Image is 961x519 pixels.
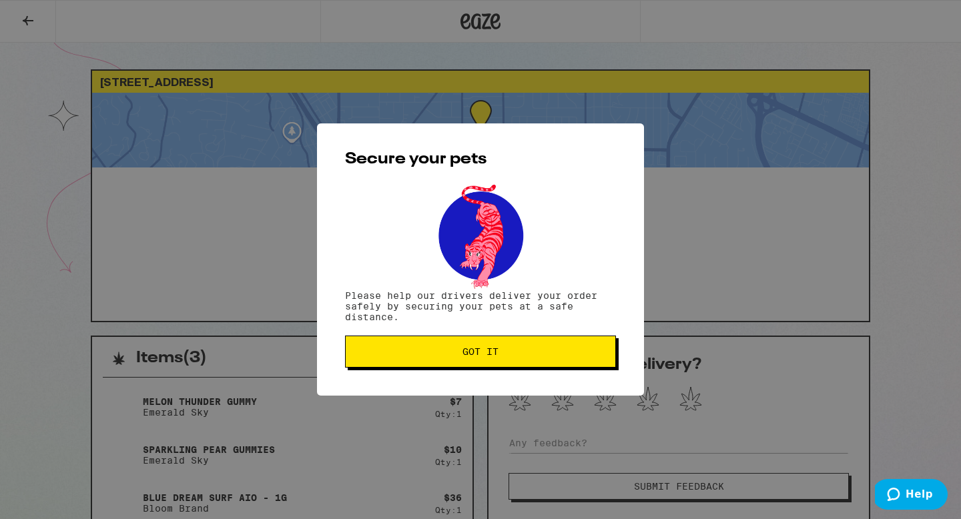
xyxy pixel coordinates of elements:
[345,290,616,322] p: Please help our drivers deliver your order safely by securing your pets at a safe distance.
[875,479,948,512] iframe: Opens a widget where you can find more information
[345,336,616,368] button: Got it
[462,347,499,356] span: Got it
[345,151,616,167] h2: Secure your pets
[426,181,535,290] img: pets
